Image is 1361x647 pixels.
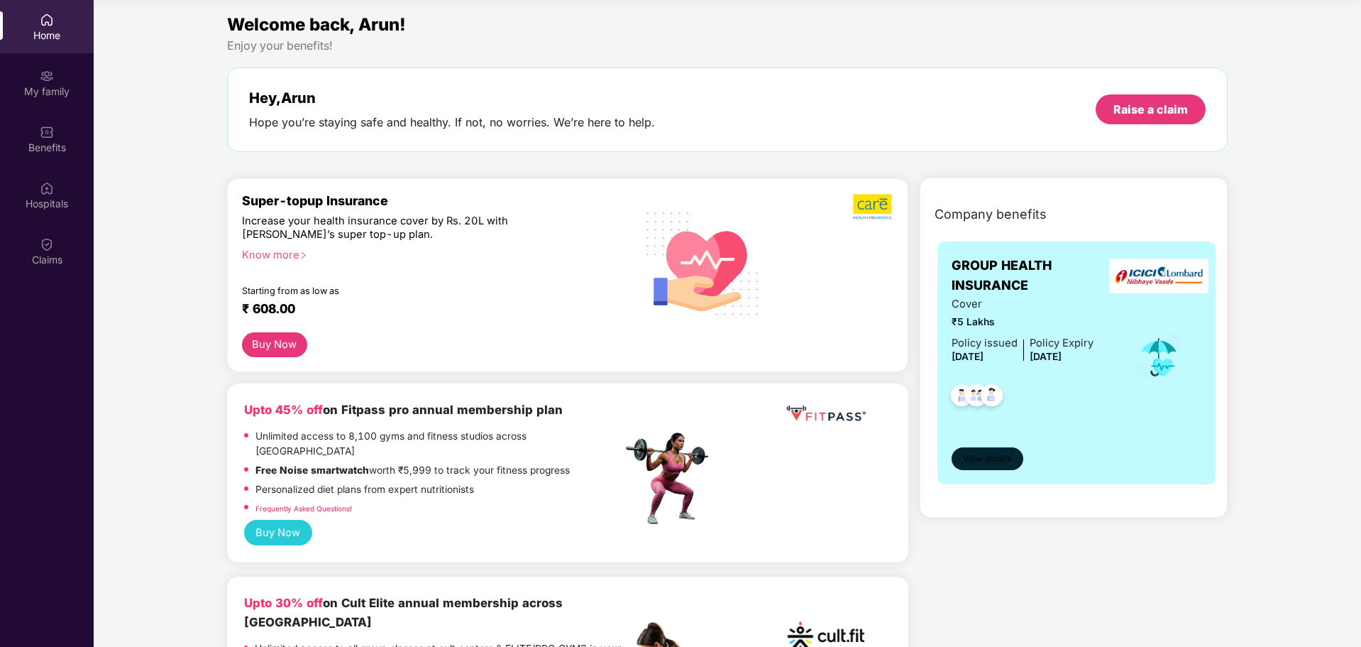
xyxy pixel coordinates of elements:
img: fppp.png [783,401,869,427]
div: Increase your health insurance cover by Rs. 20L with [PERSON_NAME]’s super top-up plan. [242,214,561,242]
img: svg+xml;base64,PHN2ZyBpZD0iSG9tZSIgeG1sbnM9Imh0dHA6Ly93d3cudzMub3JnLzIwMDAvc3ZnIiB3aWR0aD0iMjAiIG... [40,13,54,27]
img: icon [1136,334,1182,381]
img: svg+xml;base64,PHN2ZyBpZD0iQmVuZWZpdHMiIHhtbG5zPSJodHRwOi8vd3d3LnczLm9yZy8yMDAwL3N2ZyIgd2lkdGg9Ij... [40,125,54,139]
div: Raise a claim [1113,102,1188,117]
b: on Fitpass pro annual membership plan [244,403,563,417]
img: svg+xml;base64,PHN2ZyB4bWxucz0iaHR0cDovL3d3dy53My5vcmcvMjAwMC9zdmciIHdpZHRoPSI0OC45MTUiIGhlaWdodD... [959,380,994,415]
span: [DATE] [952,351,983,362]
span: GROUP HEALTH INSURANCE [952,256,1117,296]
button: Buy Now [244,520,312,546]
span: [DATE] [1030,351,1062,362]
div: Policy Expiry [1030,335,1093,352]
button: Buy Now [242,332,307,357]
span: Company benefits [935,205,1047,224]
b: Upto 30% off [244,596,323,610]
div: Hope you’re staying safe and healthy. If not, no worries. We’re here to help. [249,115,655,130]
button: View details [952,447,1023,470]
p: Unlimited access to 8,100 gyms and fitness studios across [GEOGRAPHIC_DATA] [255,429,622,460]
strong: Free Noise smartwatch [255,464,369,476]
span: ₹5 Lakhs [952,315,1093,330]
b: on Cult Elite annual membership across [GEOGRAPHIC_DATA] [244,596,563,629]
p: worth ₹5,999 to track your fitness progress [255,463,570,479]
span: View details [963,452,1011,466]
a: Frequently Asked Questions! [255,504,352,513]
div: Super-topup Insurance [242,193,622,208]
img: svg+xml;base64,PHN2ZyB3aWR0aD0iMjAiIGhlaWdodD0iMjAiIHZpZXdCb3g9IjAgMCAyMCAyMCIgZmlsbD0ibm9uZSIgeG... [40,69,54,83]
img: svg+xml;base64,PHN2ZyB4bWxucz0iaHR0cDovL3d3dy53My5vcmcvMjAwMC9zdmciIHhtbG5zOnhsaW5rPSJodHRwOi8vd3... [635,194,771,332]
span: Cover [952,296,1093,312]
img: svg+xml;base64,PHN2ZyB4bWxucz0iaHR0cDovL3d3dy53My5vcmcvMjAwMC9zdmciIHdpZHRoPSI0OC45NDMiIGhlaWdodD... [974,380,1009,415]
img: insurerLogo [1109,259,1208,293]
span: Welcome back, Arun! [227,14,406,35]
b: Upto 45% off [244,403,323,417]
div: ₹ 608.00 [242,301,608,318]
span: right [299,251,307,259]
div: Starting from as low as [242,286,562,295]
div: Hey, Arun [249,89,655,107]
img: svg+xml;base64,PHN2ZyBpZD0iQ2xhaW0iIHhtbG5zPSJodHRwOi8vd3d3LnczLm9yZy8yMDAwL3N2ZyIgd2lkdGg9IjIwIi... [40,237,54,251]
div: Know more [242,249,614,259]
div: Enjoy your benefits! [227,38,1228,53]
img: svg+xml;base64,PHN2ZyB4bWxucz0iaHR0cDovL3d3dy53My5vcmcvMjAwMC9zdmciIHdpZHRoPSI0OC45NDMiIGhlaWdodD... [944,380,979,415]
img: svg+xml;base64,PHN2ZyBpZD0iSG9zcGl0YWxzIiB4bWxucz0iaHR0cDovL3d3dy53My5vcmcvMjAwMC9zdmciIHdpZHRoPS... [40,181,54,195]
p: Personalized diet plans from expert nutritionists [255,482,474,498]
img: b5dec4f62d2307b9de63beb79f102df3.png [853,193,893,220]
div: Policy issued [952,335,1018,352]
img: fpp.png [622,429,721,528]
